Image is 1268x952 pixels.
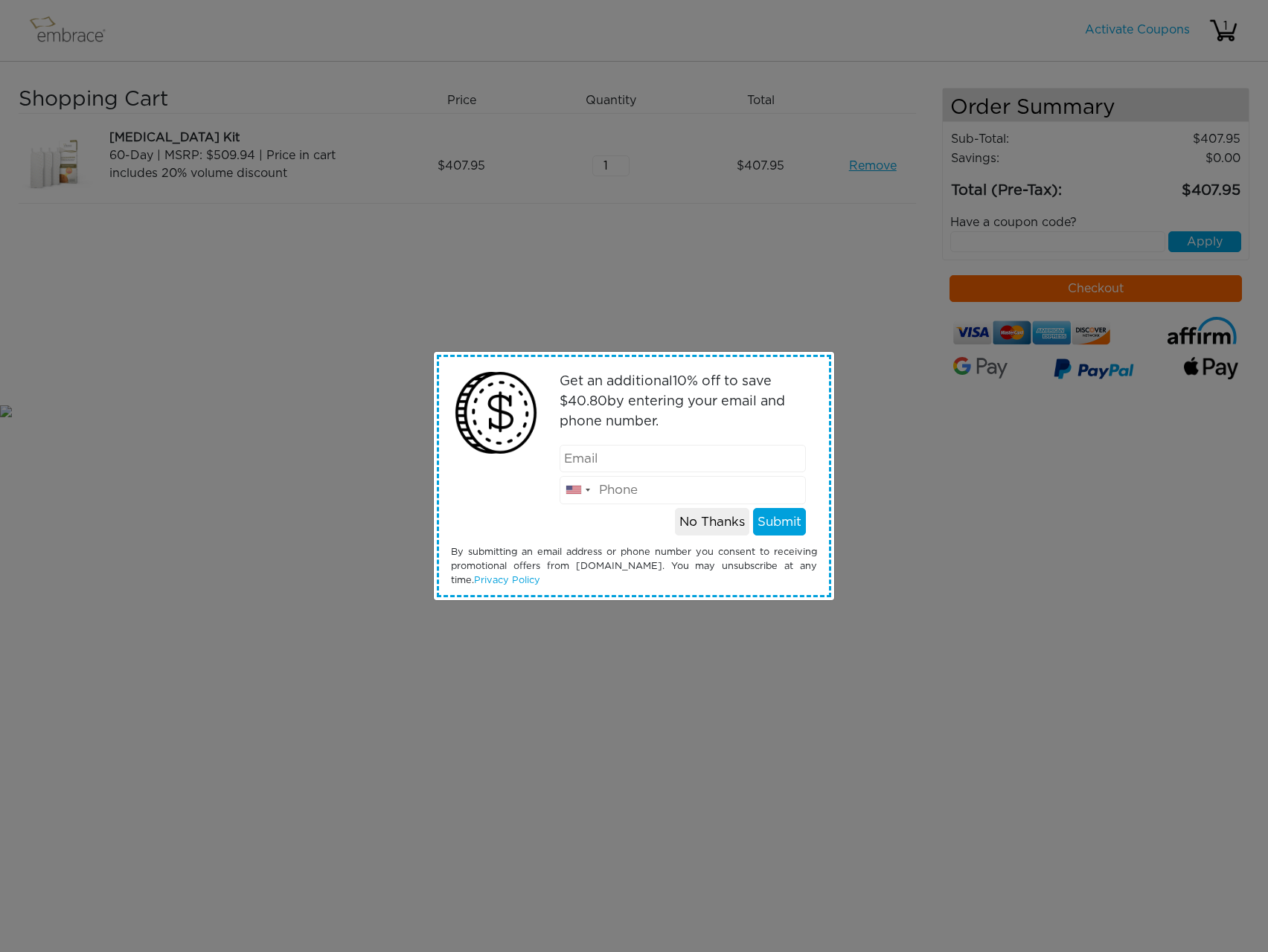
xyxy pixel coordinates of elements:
span: 10 [673,375,687,388]
button: No Thanks [675,508,749,536]
a: Privacy Policy [474,576,540,585]
button: Submit [753,508,806,536]
img: money2.png [447,364,545,462]
input: Email [560,445,807,473]
p: Get an additional % off to save $ by entering your email and phone number. [560,372,807,432]
div: By submitting an email address or phone number you consent to receiving promotional offers from [... [440,545,828,588]
span: 40.80 [568,395,607,408]
div: United States: +1 [560,477,595,504]
input: Phone [560,476,807,504]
